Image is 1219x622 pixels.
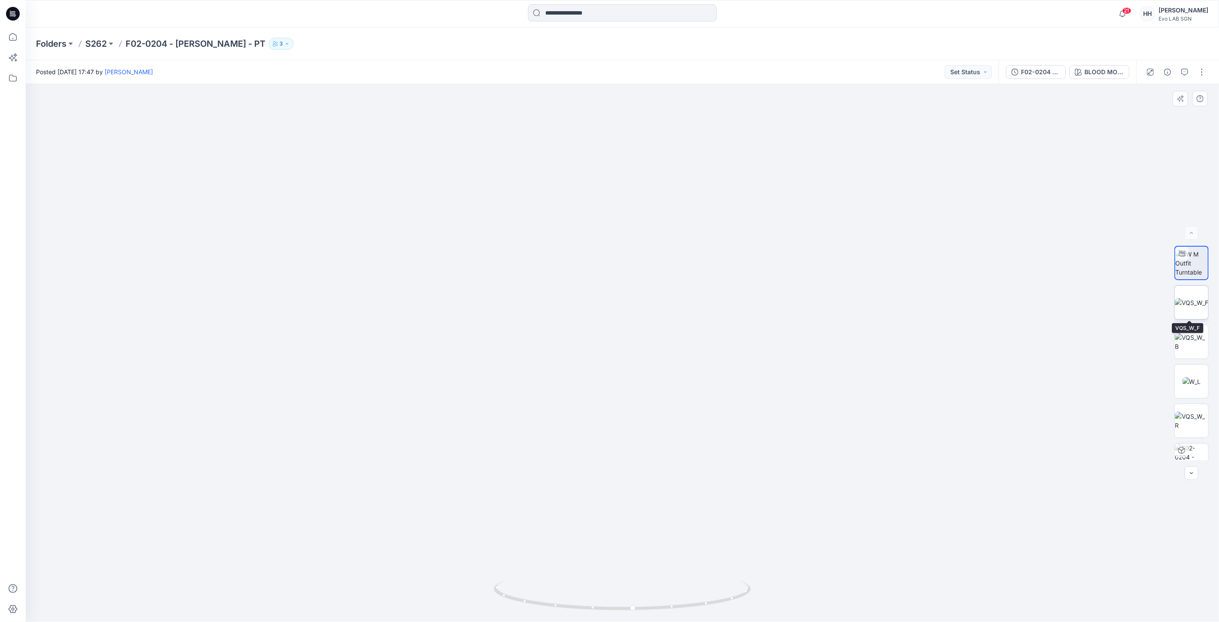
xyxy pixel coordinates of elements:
button: BLOOD MOON RED [1069,65,1129,79]
p: F02-0204 - [PERSON_NAME] - PT [126,38,265,50]
button: 3 [269,38,294,50]
a: Folders [36,38,66,50]
button: Details [1161,65,1174,79]
img: W_L [1183,377,1201,386]
img: BW M Outfit Turntable [1175,250,1208,277]
a: [PERSON_NAME] [105,68,153,75]
p: 3 [279,39,283,48]
img: VQS_W_F [1175,298,1208,307]
button: F02-0204 - [PERSON_NAME] - PAPER TOUCH - OLIVE [1006,65,1066,79]
img: F02-0204 - JENNY Shoulotte - PAPER TOUCH - OLIVE BLOOD MOON RED [1175,444,1208,477]
img: VQS_W_R [1175,412,1208,430]
img: VQS_W_B [1175,333,1208,351]
span: 21 [1122,7,1132,14]
div: [PERSON_NAME] [1159,5,1208,15]
div: HH [1140,6,1155,21]
div: Evo LAB SGN [1159,15,1208,22]
div: BLOOD MOON RED [1084,67,1124,77]
span: Posted [DATE] 17:47 by [36,67,153,76]
a: S262 [85,38,107,50]
div: F02-0204 - [PERSON_NAME] - PAPER TOUCH - OLIVE [1021,67,1060,77]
